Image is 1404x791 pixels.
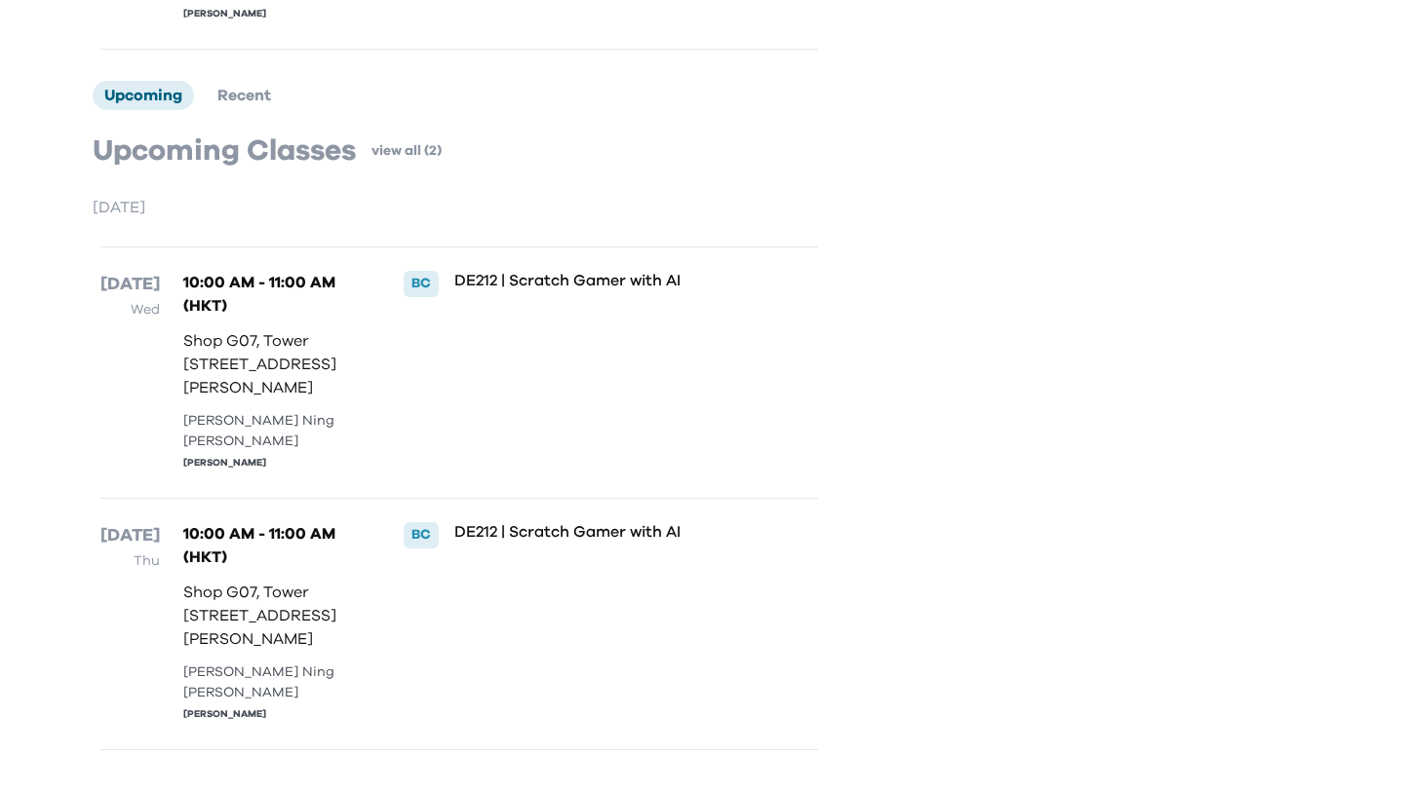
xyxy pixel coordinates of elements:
[100,522,160,549] p: [DATE]
[371,141,442,161] a: view all (2)
[454,271,754,290] p: DE212 | Scratch Gamer with AI
[93,133,356,169] p: Upcoming Classes
[100,271,160,298] p: [DATE]
[100,549,160,573] p: Thu
[404,522,439,547] div: BC
[404,271,439,296] div: BC
[183,329,363,399] p: Shop G07, Tower [STREET_ADDRESS][PERSON_NAME]
[93,196,826,219] p: [DATE]
[183,411,363,452] div: [PERSON_NAME] Ning [PERSON_NAME]
[183,662,363,703] div: [PERSON_NAME] Ning [PERSON_NAME]
[183,7,363,21] div: [PERSON_NAME]
[183,522,363,569] p: 10:00 AM - 11:00 AM (HKT)
[100,298,160,321] p: Wed
[454,522,754,542] p: DE212 | Scratch Gamer with AI
[183,271,363,318] p: 10:00 AM - 11:00 AM (HKT)
[183,581,363,651] p: Shop G07, Tower [STREET_ADDRESS][PERSON_NAME]
[104,88,182,103] span: Upcoming
[217,88,271,103] span: Recent
[183,707,363,722] div: [PERSON_NAME]
[183,456,363,471] div: [PERSON_NAME]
